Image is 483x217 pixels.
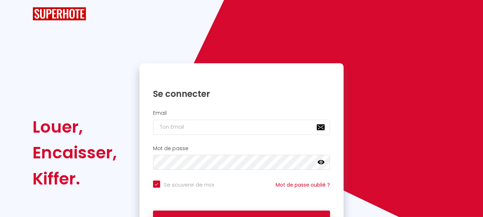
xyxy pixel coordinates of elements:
h2: Mot de passe [153,146,330,152]
div: Louer, [33,114,117,140]
h1: Se connecter [153,88,330,99]
a: Mot de passe oublié ? [276,181,330,188]
img: SuperHote logo [33,7,86,20]
h2: Email [153,110,330,116]
div: Kiffer. [33,166,117,192]
input: Ton Email [153,120,330,135]
div: Encaisser, [33,140,117,166]
button: Ouvrir le widget de chat LiveChat [6,3,27,24]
